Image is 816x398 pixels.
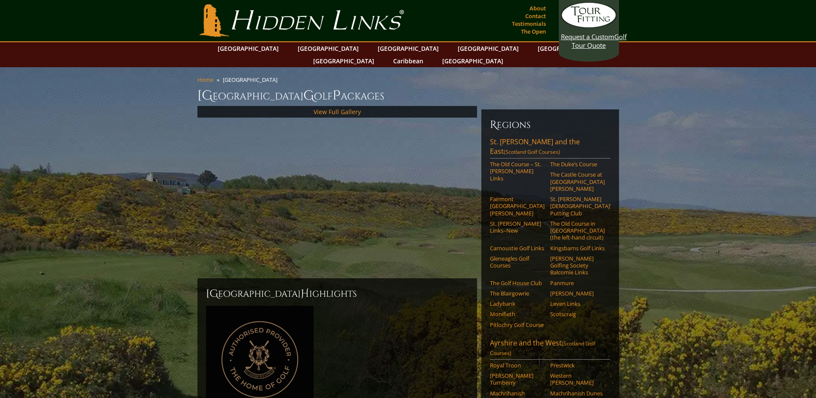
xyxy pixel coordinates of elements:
a: The Castle Course at [GEOGRAPHIC_DATA][PERSON_NAME] [550,171,605,192]
a: Prestwick [550,362,605,369]
a: Carnoustie Golf Links [490,245,545,252]
a: Western [PERSON_NAME] [550,372,605,386]
a: [GEOGRAPHIC_DATA] [438,55,508,67]
h1: [GEOGRAPHIC_DATA] olf ackages [197,87,619,104]
a: [PERSON_NAME] Golfing Society Balcomie Links [550,255,605,276]
a: Monifieth [490,311,545,317]
a: [PERSON_NAME] [550,290,605,297]
h6: Regions [490,118,610,132]
a: [GEOGRAPHIC_DATA] [373,42,443,55]
a: St. [PERSON_NAME] and the East(Scotland Golf Courses) [490,137,610,159]
a: The Open [519,25,548,37]
h2: [GEOGRAPHIC_DATA] ighlights [206,287,468,301]
a: The Duke’s Course [550,161,605,168]
a: Testimonials [510,18,548,30]
a: Ladybank [490,300,545,307]
a: [PERSON_NAME] Turnberry [490,372,545,386]
a: About [527,2,548,14]
a: The Old Course – St. [PERSON_NAME] Links [490,161,545,182]
a: Ayrshire and the West(Scotland Golf Courses) [490,338,610,360]
li: [GEOGRAPHIC_DATA] [223,76,281,84]
a: [GEOGRAPHIC_DATA] [533,42,603,55]
a: Leven Links [550,300,605,307]
a: [GEOGRAPHIC_DATA] [309,55,379,67]
a: Request a CustomGolf Tour Quote [561,2,617,50]
span: P [333,87,341,104]
span: Request a Custom [561,32,614,41]
span: (Scotland Golf Courses) [490,340,595,357]
a: Machrihanish Dunes [550,390,605,397]
a: St. [PERSON_NAME] Links–New [490,220,545,234]
a: [GEOGRAPHIC_DATA] [293,42,363,55]
a: Machrihanish [490,390,545,397]
a: The Old Course in [GEOGRAPHIC_DATA] (the left-hand circuit) [550,220,605,241]
a: Pitlochry Golf Course [490,321,545,328]
span: G [303,87,314,104]
a: Contact [523,10,548,22]
a: Royal Troon [490,362,545,369]
a: Gleneagles Golf Courses [490,255,545,269]
a: Scotscraig [550,311,605,317]
a: [GEOGRAPHIC_DATA] [453,42,523,55]
a: Kingsbarns Golf Links [550,245,605,252]
span: H [301,287,309,301]
a: Caribbean [389,55,428,67]
a: The Golf House Club [490,280,545,286]
a: Home [197,76,213,84]
span: (Scotland Golf Courses) [504,148,560,155]
a: View Full Gallery [314,108,361,116]
a: Fairmont [GEOGRAPHIC_DATA][PERSON_NAME] [490,196,545,217]
a: [GEOGRAPHIC_DATA] [213,42,283,55]
a: Panmure [550,280,605,286]
a: St. [PERSON_NAME] [DEMOGRAPHIC_DATA]’ Putting Club [550,196,605,217]
a: The Blairgowrie [490,290,545,297]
